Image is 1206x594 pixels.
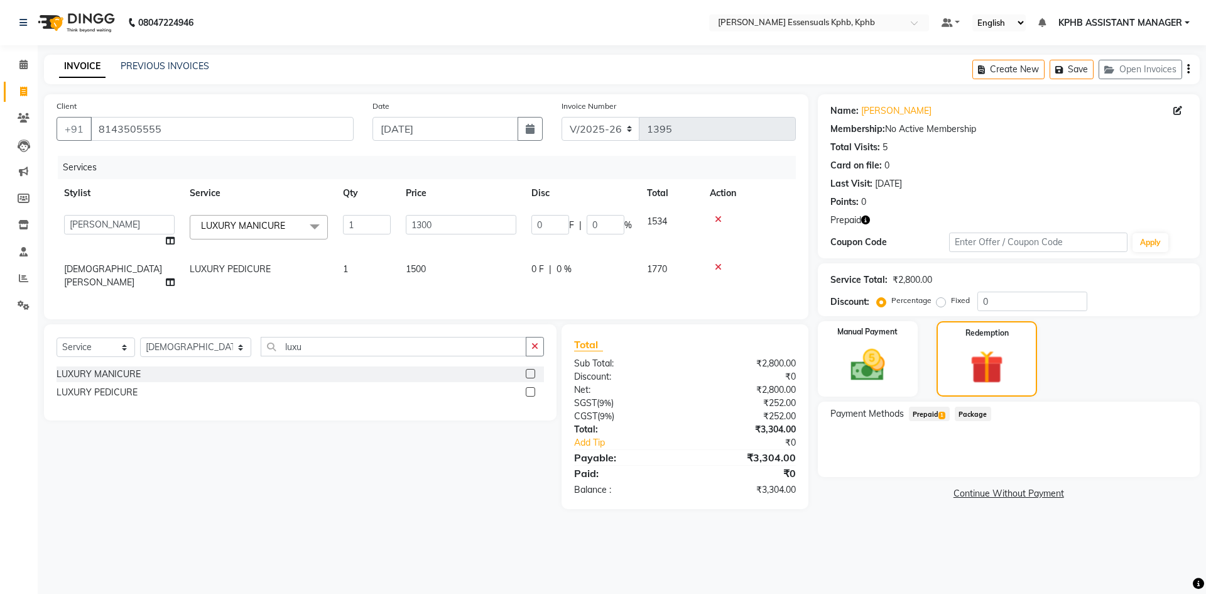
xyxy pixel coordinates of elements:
img: logo [32,5,118,40]
div: Total Visits: [830,141,880,154]
div: ₹3,304.00 [685,450,805,465]
span: 0 % [557,263,572,276]
th: Total [639,179,702,207]
a: Add Tip [565,436,705,449]
a: PREVIOUS INVOICES [121,60,209,72]
div: ₹2,800.00 [685,357,805,370]
span: Total [574,338,603,351]
a: [PERSON_NAME] [861,104,932,118]
img: _cash.svg [840,345,896,385]
span: F [569,219,574,232]
label: Date [372,101,389,112]
span: Prepaid [830,214,861,227]
div: Net: [565,383,685,397]
div: Service Total: [830,273,888,287]
input: Search by Name/Mobile/Email/Code [90,117,354,141]
span: LUXURY PEDICURE [190,263,271,275]
input: Enter Offer / Coupon Code [949,233,1127,252]
span: SGST [574,397,597,409]
a: x [285,220,291,231]
div: ₹3,304.00 [685,423,805,436]
div: Services [58,156,805,179]
span: KPHB ASSISTANT MANAGER [1058,16,1182,30]
img: _gift.svg [960,346,1014,388]
div: 0 [884,159,889,172]
span: 1770 [647,263,667,275]
span: Package [955,407,991,421]
a: INVOICE [59,55,106,78]
th: Action [702,179,796,207]
th: Qty [335,179,398,207]
button: Create New [972,60,1045,79]
div: Last Visit: [830,177,872,190]
button: Save [1050,60,1094,79]
div: ( ) [565,397,685,410]
button: +91 [57,117,92,141]
span: | [549,263,551,276]
label: Manual Payment [837,326,898,338]
div: LUXURY MANICURE [57,368,141,381]
div: Total: [565,423,685,436]
div: 0 [861,195,866,209]
label: Percentage [891,295,932,306]
input: Search or Scan [261,337,526,356]
div: Sub Total: [565,357,685,370]
th: Price [398,179,524,207]
div: Balance : [565,483,685,497]
div: Discount: [565,370,685,383]
button: Open Invoices [1099,60,1182,79]
div: 5 [883,141,888,154]
div: Name: [830,104,859,118]
div: ₹2,800.00 [893,273,932,287]
div: Membership: [830,123,885,136]
span: LUXURY MANICURE [201,220,285,231]
span: 1534 [647,216,667,227]
div: Card on file: [830,159,882,172]
span: 0 F [531,263,544,276]
div: Payable: [565,450,685,465]
div: No Active Membership [830,123,1187,136]
th: Service [182,179,335,207]
span: 9% [599,398,611,408]
span: % [624,219,632,232]
label: Fixed [951,295,970,306]
div: ₹0 [685,370,805,383]
div: ( ) [565,410,685,423]
span: 9% [600,411,612,421]
th: Disc [524,179,639,207]
div: Paid: [565,466,685,481]
div: Points: [830,195,859,209]
span: 1500 [406,263,426,275]
span: Prepaid [909,407,950,421]
div: ₹0 [705,436,805,449]
div: ₹3,304.00 [685,483,805,497]
div: ₹252.00 [685,410,805,423]
span: | [579,219,582,232]
b: 08047224946 [138,5,193,40]
span: 1 [938,412,945,419]
span: 1 [343,263,348,275]
div: Coupon Code [830,236,949,249]
button: Apply [1133,233,1168,252]
a: Continue Without Payment [820,487,1197,500]
div: [DATE] [875,177,902,190]
label: Invoice Number [562,101,616,112]
th: Stylist [57,179,182,207]
div: ₹2,800.00 [685,383,805,397]
span: CGST [574,410,597,422]
span: [DEMOGRAPHIC_DATA][PERSON_NAME] [64,263,162,288]
div: ₹0 [685,466,805,481]
label: Redemption [965,327,1009,339]
span: Payment Methods [830,407,904,421]
div: LUXURY PEDICURE [57,386,138,399]
label: Client [57,101,77,112]
div: Discount: [830,295,869,309]
div: ₹252.00 [685,397,805,410]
